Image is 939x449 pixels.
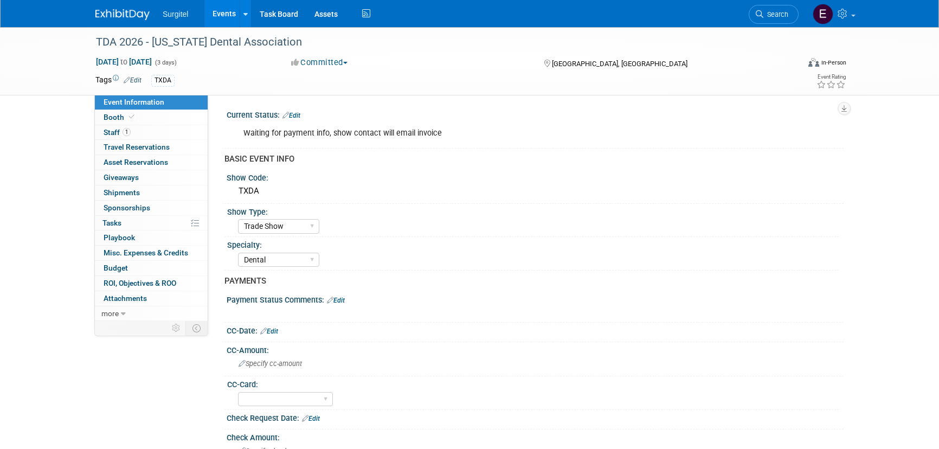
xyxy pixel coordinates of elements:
[239,360,302,368] span: Specify cc-amount
[235,183,835,200] div: TXDA
[816,74,846,80] div: Event Rating
[327,297,345,304] a: Edit
[104,188,140,197] span: Shipments
[154,59,177,66] span: (3 days)
[104,203,150,212] span: Sponsorships
[224,275,835,287] div: PAYMENTS
[735,56,846,73] div: Event Format
[95,216,208,230] a: Tasks
[104,279,176,287] span: ROI, Objectives & ROO
[227,170,844,183] div: Show Code:
[102,219,121,227] span: Tasks
[95,185,208,200] a: Shipments
[227,292,844,306] div: Payment Status Comments:
[95,9,150,20] img: ExhibitDay
[124,76,142,84] a: Edit
[95,261,208,275] a: Budget
[123,128,131,136] span: 1
[119,57,129,66] span: to
[95,246,208,260] a: Misc. Expenses & Credits
[227,410,844,424] div: Check Request Date:
[763,10,788,18] span: Search
[287,57,352,68] button: Committed
[821,59,846,67] div: In-Person
[104,113,137,121] span: Booth
[95,125,208,140] a: Staff1
[101,309,119,318] span: more
[104,233,135,242] span: Playbook
[95,276,208,291] a: ROI, Objectives & ROO
[104,158,168,166] span: Asset Reservations
[749,5,799,24] a: Search
[186,321,208,335] td: Toggle Event Tabs
[95,95,208,110] a: Event Information
[95,230,208,245] a: Playbook
[236,123,724,144] div: Waiting for payment info, show contact will email invoice
[95,170,208,185] a: Giveaways
[95,291,208,306] a: Attachments
[227,237,839,251] div: Specialty:
[95,74,142,87] td: Tags
[104,143,170,151] span: Travel Reservations
[227,429,844,443] div: Check Amount:
[227,323,844,337] div: CC-Date:
[95,110,208,125] a: Booth
[129,114,134,120] i: Booth reservation complete
[104,128,131,137] span: Staff
[813,4,833,24] img: Event Coordinator
[104,264,128,272] span: Budget
[227,342,844,356] div: CC-Amount:
[92,33,782,52] div: TDA 2026 - [US_STATE] Dental Association
[808,58,819,67] img: Format-Inperson.png
[302,415,320,422] a: Edit
[104,248,188,257] span: Misc. Expenses & Credits
[95,201,208,215] a: Sponsorships
[224,153,835,165] div: BASIC EVENT INFO
[167,321,186,335] td: Personalize Event Tab Strip
[95,140,208,155] a: Travel Reservations
[95,155,208,170] a: Asset Reservations
[104,98,164,106] span: Event Information
[163,10,188,18] span: Surgitel
[260,328,278,335] a: Edit
[227,107,844,121] div: Current Status:
[151,75,175,86] div: TXDA
[104,173,139,182] span: Giveaways
[282,112,300,119] a: Edit
[552,60,687,68] span: [GEOGRAPHIC_DATA], [GEOGRAPHIC_DATA]
[104,294,147,303] span: Attachments
[95,306,208,321] a: more
[95,57,152,67] span: [DATE] [DATE]
[227,204,839,217] div: Show Type:
[227,376,839,390] div: CC-Card:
